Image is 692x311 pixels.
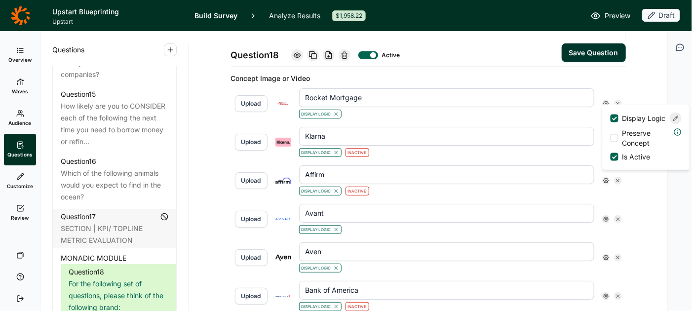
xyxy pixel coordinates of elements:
[605,10,630,22] span: Preview
[61,252,126,264] span: MONADIC MODULE
[275,255,291,261] img: j5wzr4niaaryemyikvvw.png
[602,100,610,108] div: Settings
[69,266,104,278] div: Question 18
[275,138,291,147] img: h4hcru4e0nu3apfbklne.png
[302,111,331,117] span: Display Logic
[622,114,666,123] span: Display Logic
[302,150,331,155] span: Display Logic
[614,215,622,223] div: Remove
[4,197,36,229] a: Review
[602,215,610,223] div: Settings
[302,265,331,271] span: Display Logic
[299,88,594,107] input: Concept Name...
[235,211,268,228] button: Upload
[61,223,168,246] div: SECTION | KPI/ TOPLINE METRIC EVALUATION
[614,292,622,300] div: Remove
[61,88,96,100] div: Question 15
[53,154,176,205] a: Question16Which of the following animals would you expect to find in the ocean?
[4,39,36,71] a: Overview
[275,292,291,301] img: jvekbfj7mtfvdxukesfq.png
[602,254,610,262] div: Settings
[4,165,36,197] a: Customize
[235,172,268,189] button: Upload
[53,86,176,150] a: Question15How likely are you to CONSIDER each of the following the next time you need to borrow m...
[235,95,268,112] button: Upload
[11,214,29,221] span: Review
[61,167,168,203] div: Which of the following animals would you expect to find in the ocean?
[235,249,268,266] button: Upload
[52,6,183,18] h1: Upstart Blueprinting
[231,48,279,62] span: Question 18
[614,100,622,108] div: Remove
[299,165,594,184] input: Concept Name...
[7,183,33,190] span: Customize
[299,281,594,300] input: Concept Name...
[299,204,594,223] input: Concept Name...
[275,99,291,108] img: fc0kcl9cxovfqt7hs6qz.png
[602,292,610,300] div: Settings
[61,155,96,167] div: Question 16
[614,177,622,185] div: Remove
[235,134,268,151] button: Upload
[302,227,331,233] span: Display Logic
[622,128,666,148] span: Preserve Concept
[8,56,32,63] span: Overview
[591,10,630,22] a: Preview
[231,73,626,84] div: Concept Image or Video
[275,218,291,220] img: q1hdngsrbwjmtowru6zc.png
[332,10,366,21] div: $1,958.22
[562,43,626,62] button: Save Question
[4,102,36,134] a: Audience
[275,178,291,184] img: udrucnnvdbgegj1uyzx7.png
[4,71,36,102] a: Waves
[614,254,622,262] div: Remove
[642,9,680,23] button: Draft
[348,150,367,155] span: Inactive
[302,304,331,310] span: Display Logic
[9,119,32,126] span: Audience
[642,9,680,22] div: Draft
[235,288,268,305] button: Upload
[670,113,682,124] div: Edit
[61,100,168,148] div: How likely are you to CONSIDER each of the following the next time you need to borrow money or re...
[339,49,350,61] div: Delete
[299,242,594,261] input: Concept Name...
[4,134,36,165] a: Questions
[302,188,331,194] span: Display Logic
[52,44,84,56] span: Questions
[299,127,594,146] input: Concept Name...
[53,209,176,248] a: Question17SECTION | KPI/ TOPLINE METRIC EVALUATION
[382,51,398,59] div: Active
[618,152,651,162] span: Is Active
[602,177,610,185] div: Settings
[12,88,28,95] span: Waves
[61,211,96,223] div: Question 17
[348,304,367,310] span: Inactive
[7,151,33,158] span: Questions
[52,18,183,26] span: Upstart
[348,188,367,194] span: Inactive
